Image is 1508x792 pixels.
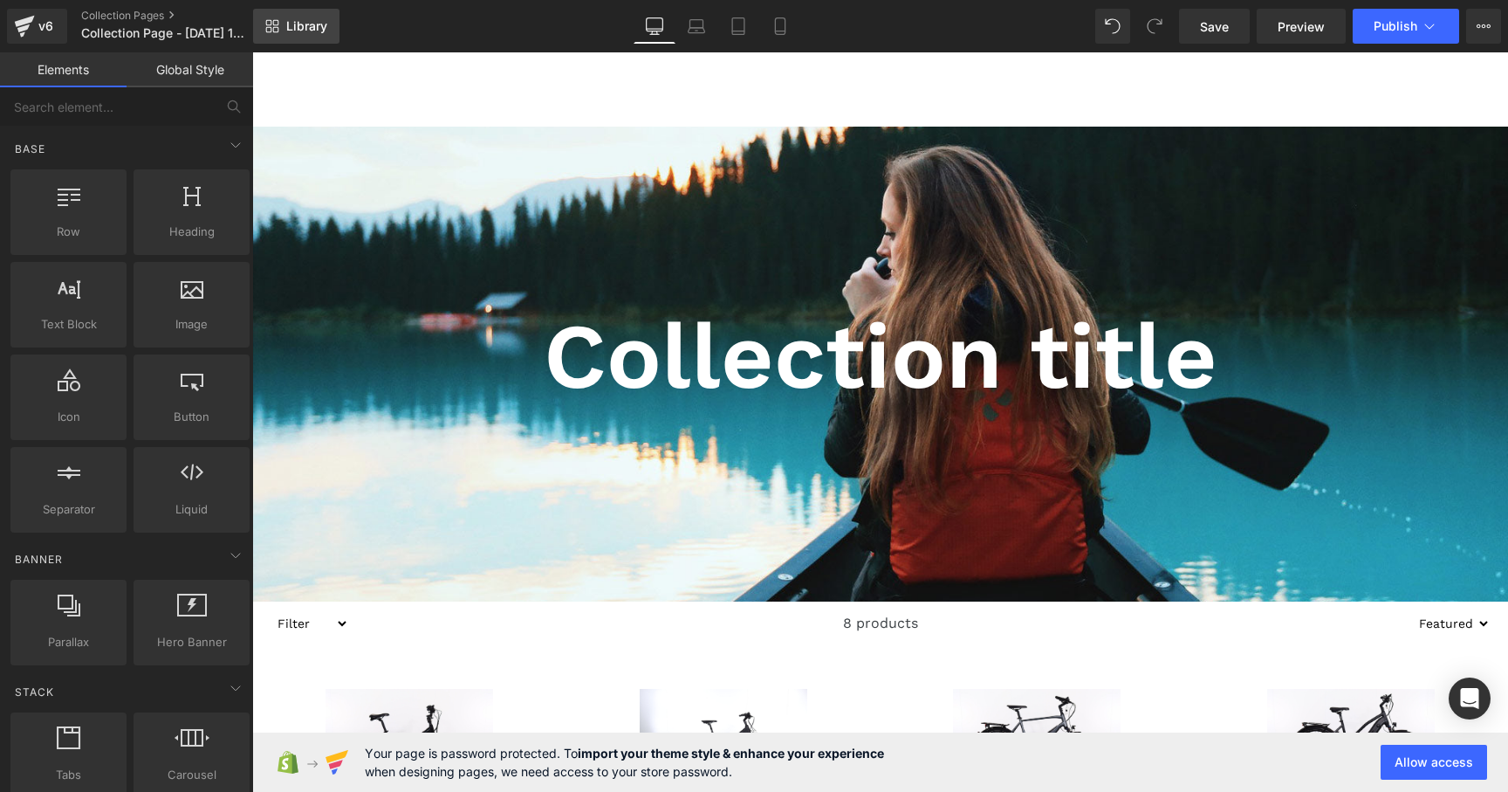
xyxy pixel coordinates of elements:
[1466,9,1501,44] button: More
[7,9,67,44] a: v6
[286,18,327,34] span: Library
[1095,9,1130,44] button: Undo
[675,9,717,44] a: Laptop
[139,315,244,334] span: Image
[127,52,253,87] a: Global Style
[591,549,666,593] span: 8 products
[16,315,121,334] span: Text Block
[81,9,282,23] a: Collection Pages
[1381,745,1487,780] button: Allow access
[139,223,244,241] span: Heading
[16,223,121,241] span: Row
[1449,678,1491,720] div: Open Intercom Messenger
[1015,637,1182,748] img: Advanced Trekking Pro
[81,26,249,40] span: Collection Page - [DATE] 15:55:24
[759,9,801,44] a: Mobile
[13,141,47,157] span: Base
[35,15,57,38] div: v6
[634,9,675,44] a: Desktop
[16,500,121,519] span: Separator
[13,551,65,568] span: Banner
[701,637,868,748] img: 2R Manufaktur ELX 9
[16,766,121,784] span: Tabs
[387,637,555,748] img: 2R Manufaktur ELX 11
[139,500,244,519] span: Liquid
[578,746,884,761] strong: import your theme style & enhance your experience
[1137,9,1172,44] button: Redo
[1257,9,1346,44] a: Preview
[1278,17,1325,36] span: Preview
[16,408,121,426] span: Icon
[13,684,56,700] span: Stack
[365,744,884,781] span: Your page is password protected. To when designing pages, we need access to your store password.
[16,633,121,651] span: Parallax
[139,766,244,784] span: Carousel
[139,633,244,651] span: Hero Banner
[1374,19,1417,33] span: Publish
[139,408,244,426] span: Button
[1200,17,1229,36] span: Save
[1353,9,1459,44] button: Publish
[73,637,241,748] img: 2R Manufaktur Compact CXK 10
[717,9,759,44] a: Tablet
[253,9,339,44] a: New Library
